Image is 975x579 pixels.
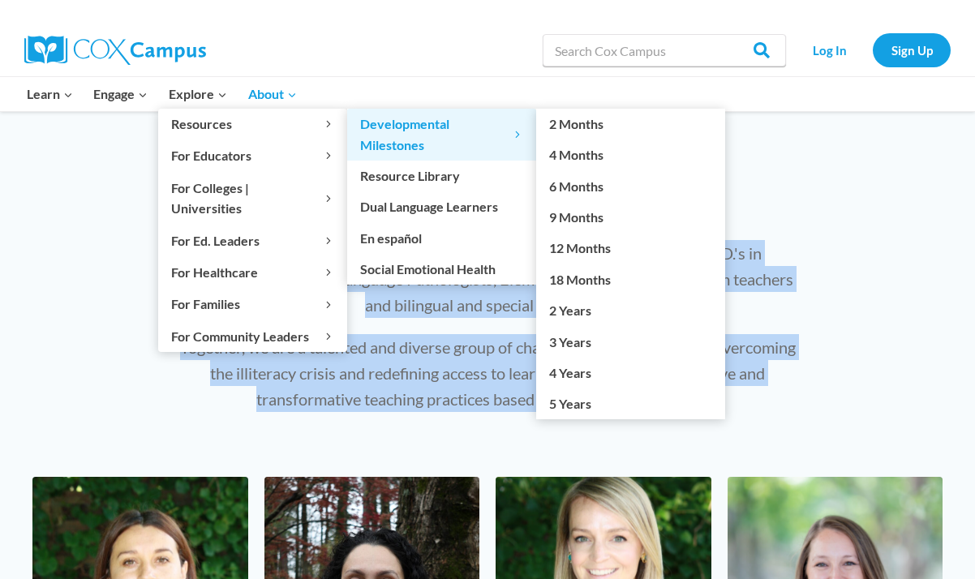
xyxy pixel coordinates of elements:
button: Child menu of Resources [158,109,347,139]
button: Child menu of For Colleges | Universities [158,172,347,224]
a: Log In [794,33,865,66]
button: Child menu of Engage [84,77,159,111]
button: Child menu of Learn [16,77,84,111]
a: 2 Months [536,109,725,139]
button: Child menu of For Healthcare [158,257,347,288]
img: Cox Campus [24,36,206,65]
a: 4 Months [536,139,725,170]
a: 9 Months [536,202,725,233]
button: Child menu of For Ed. Leaders [158,225,347,255]
a: 6 Months [536,170,725,201]
a: 18 Months [536,264,725,294]
a: 12 Months [536,233,725,264]
a: En español [347,222,536,253]
button: Child menu of Developmental Milestones [347,109,536,161]
a: 3 Years [536,326,725,357]
button: Child menu of For Educators [158,140,347,171]
nav: Primary Navigation [16,77,307,111]
a: 5 Years [536,388,725,419]
a: Dual Language Learners [347,191,536,222]
p: Together, we are a talented and diverse group of change agents committed to overcoming the illite... [174,334,801,412]
nav: Secondary Navigation [794,33,951,66]
a: Resource Library [347,161,536,191]
a: 2 Years [536,295,725,326]
button: Child menu of For Community Leaders [158,320,347,351]
a: 4 Years [536,358,725,388]
button: Child menu of For Families [158,289,347,320]
a: Sign Up [873,33,951,66]
button: Child menu of Explore [158,77,238,111]
button: Child menu of About [238,77,307,111]
input: Search Cox Campus [543,34,786,66]
a: Social Emotional Health [347,254,536,285]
